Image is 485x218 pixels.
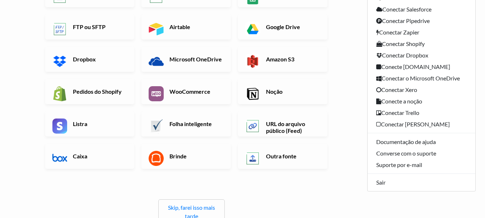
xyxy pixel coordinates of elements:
[73,120,87,127] font: Listra
[45,144,135,169] a: Caixa
[245,54,260,69] img: Aplicativo e API do Amazon S3
[73,56,96,62] font: Dropbox
[376,138,436,145] font: Documentação de ajuda
[381,121,450,127] font: Conectar [PERSON_NAME]
[245,151,260,166] img: Outro aplicativo de origem e API
[382,75,460,82] font: Conectar o Microsoft OneDrive
[381,98,422,105] font: Conecte a noção
[169,23,190,30] font: Airtable
[45,47,135,72] a: Dropbox
[368,148,475,159] a: Converse com o suporte
[382,17,430,24] font: Conectar Pipedrive
[73,88,122,95] font: Pedidos do Shopify
[73,153,87,159] font: Caixa
[149,86,164,101] img: Aplicativo e API WooCommerce
[169,153,187,159] font: Brinde
[376,179,386,186] font: Sair
[381,86,417,93] font: Conectar Xero
[245,22,260,37] img: Aplicativo e API do Google Drive
[149,22,164,37] img: Aplicativo e API do Airtable
[52,86,67,101] img: Aplicativo e API do Shopify
[52,54,67,69] img: Aplicativo e API do Dropbox
[245,119,260,134] img: Aplicativo e API de URL de arquivo público
[368,107,475,119] a: Conectar Trello
[368,136,475,148] a: Documentação de ajuda
[368,15,475,27] a: Conectar Pipedrive
[266,88,283,95] font: Noção
[45,14,135,40] a: FTP ou SFTP
[141,111,231,136] a: Folha inteligente
[141,14,231,40] a: Airtable
[266,56,294,62] font: Amazon S3
[169,56,222,62] font: Microsoft OneDrive
[368,119,475,130] a: Conectar [PERSON_NAME]
[368,61,475,73] a: Conecte [DOMAIN_NAME]
[368,73,475,84] a: Conectar o Microsoft OneDrive
[266,153,297,159] font: Outra fonte
[368,50,475,61] a: Conectar Dropbox
[73,23,106,30] font: FTP ou SFTP
[52,151,67,166] img: Aplicativo e API do Box
[141,47,231,72] a: Microsoft OneDrive
[266,23,300,30] font: Google Drive
[238,144,327,169] a: Outra fonte
[382,52,428,59] font: Conectar Dropbox
[368,159,475,171] a: Suporte por e-mail
[149,151,164,166] img: Aplicativo e API Toast
[149,119,164,134] img: Aplicativo e API Smartsheet
[376,150,436,157] font: Converse com o suporte
[238,47,327,72] a: Amazon S3
[169,88,210,95] font: WooCommerce
[238,111,327,136] a: URL do arquivo público (Feed)
[368,4,475,15] a: Conectar Salesforce
[238,14,327,40] a: Google Drive
[368,27,475,38] a: Conectar Zapier
[169,120,212,127] font: Folha inteligente
[238,79,327,104] a: Noção
[245,86,260,101] img: Aplicativo e API Notion
[368,96,475,107] a: Conecte a noção
[45,111,135,136] a: Listra
[382,40,425,47] font: Conectar Shopify
[141,79,231,104] a: WooCommerce
[52,119,67,134] img: Aplicativo e API Stripe
[141,144,231,169] a: Brinde
[368,38,475,50] a: Conectar Shopify
[381,109,419,116] font: Conectar Trello
[379,29,419,36] font: Conectar Zapier
[381,63,450,70] font: Conecte [DOMAIN_NAME]
[382,6,432,13] font: Conectar Salesforce
[52,22,67,37] img: Aplicativo e API FTP ou SFTP
[149,54,164,69] img: Aplicativo e API do Microsoft OneDrive
[45,79,135,104] a: Pedidos do Shopify
[368,177,475,188] a: Sair
[376,161,422,168] font: Suporte por e-mail
[368,84,475,96] a: Conectar Xero
[449,182,476,209] iframe: Controlador de bate-papo do widget Drift
[266,120,305,134] font: URL do arquivo público (Feed)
